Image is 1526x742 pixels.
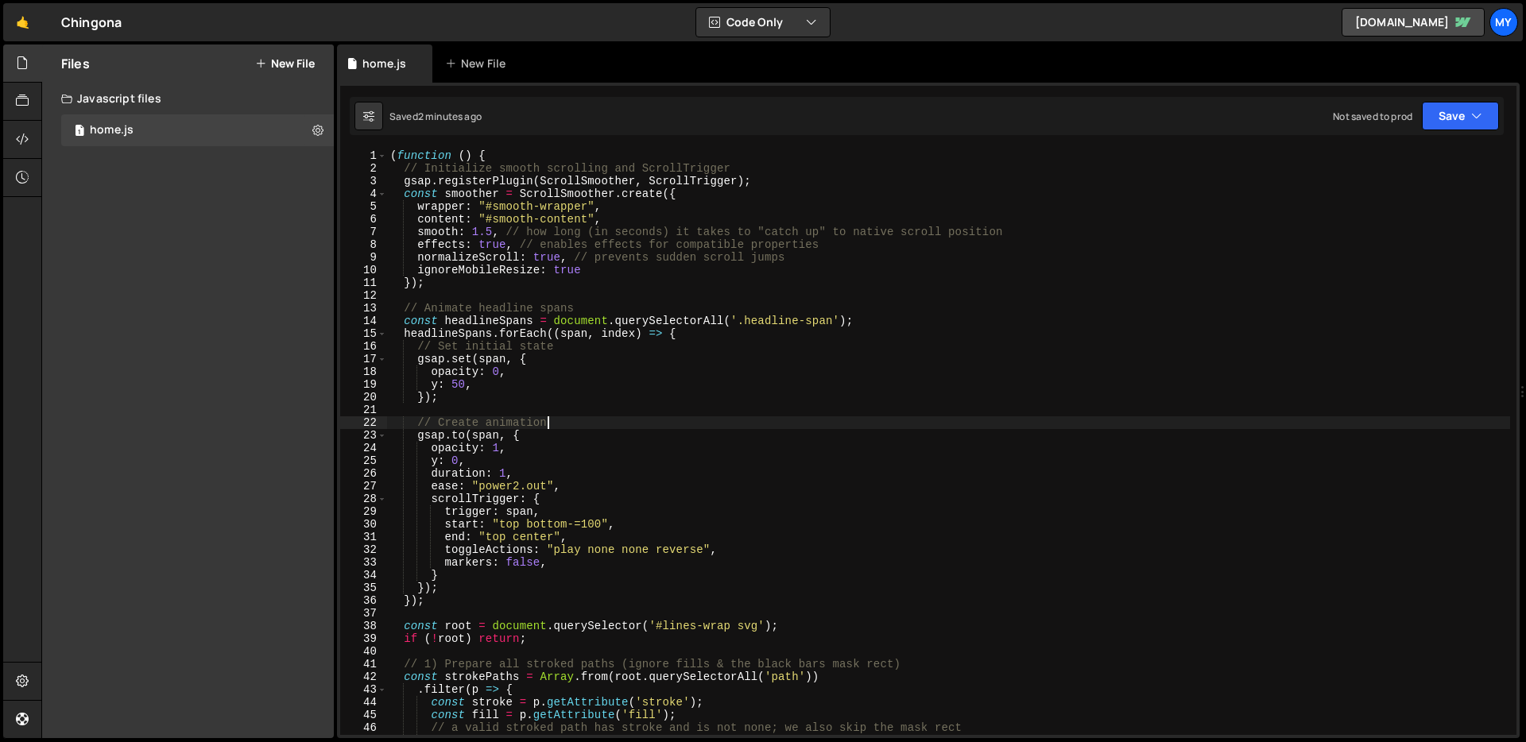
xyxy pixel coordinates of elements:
div: 16 [340,340,387,353]
div: 10 [340,264,387,276]
div: 36 [340,594,387,607]
div: 37 [340,607,387,620]
div: 41 [340,658,387,671]
div: Chingona [61,13,122,32]
div: 28 [340,493,387,505]
div: 29 [340,505,387,518]
div: 35 [340,582,387,594]
div: 39 [340,632,387,645]
div: 17 [340,353,387,365]
div: 5 [340,200,387,213]
div: 19 [340,378,387,391]
div: 18 [340,365,387,378]
div: 8 [340,238,387,251]
a: [DOMAIN_NAME] [1342,8,1485,37]
span: 1 [75,126,84,138]
div: 20 [340,391,387,404]
div: 43 [340,683,387,696]
div: 15 [340,327,387,340]
div: 7 [340,226,387,238]
div: 32 [340,543,387,556]
a: My [1489,8,1518,37]
div: 38 [340,620,387,632]
div: 42 [340,671,387,683]
div: 21 [340,404,387,416]
div: 26 [340,467,387,480]
div: Not saved to prod [1333,110,1412,123]
div: 3 [340,175,387,187]
div: home.js [90,123,134,137]
div: 45 [340,709,387,721]
div: 12 [340,289,387,302]
div: 6 [340,213,387,226]
div: New File [445,56,512,71]
div: 30 [340,518,387,531]
div: Javascript files [42,83,334,114]
div: Saved [389,110,482,123]
div: 2 minutes ago [418,110,482,123]
button: Code Only [696,8,830,37]
div: 33 [340,556,387,569]
div: home.js [362,56,406,71]
div: 16722/45723.js [61,114,334,146]
div: 27 [340,480,387,493]
button: New File [255,57,315,70]
div: 34 [340,569,387,582]
div: 14 [340,315,387,327]
a: 🤙 [3,3,42,41]
div: 46 [340,721,387,734]
div: 1 [340,149,387,162]
h2: Files [61,55,90,72]
div: 25 [340,454,387,467]
div: 31 [340,531,387,543]
div: 11 [340,276,387,289]
div: 23 [340,429,387,442]
div: 44 [340,696,387,709]
button: Save [1422,102,1499,130]
div: 40 [340,645,387,658]
div: 2 [340,162,387,175]
div: 4 [340,187,387,200]
div: 9 [340,251,387,264]
div: 22 [340,416,387,429]
div: 13 [340,302,387,315]
div: 24 [340,442,387,454]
